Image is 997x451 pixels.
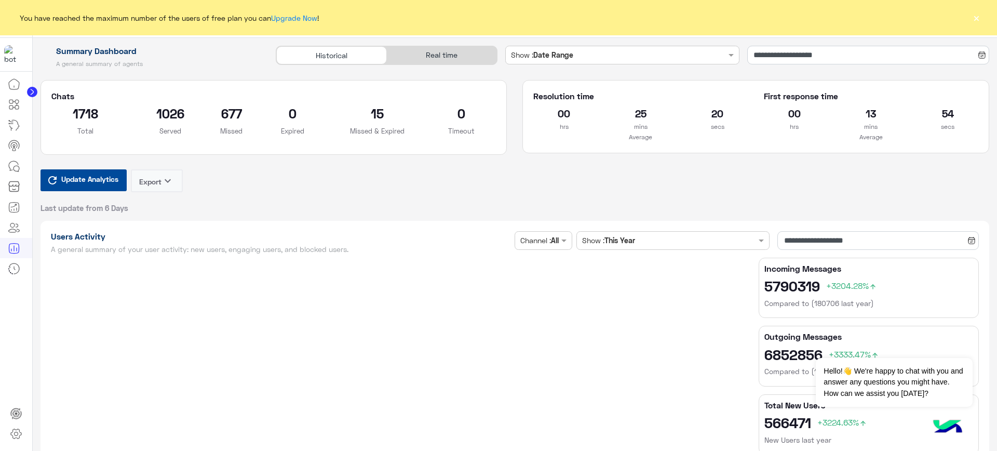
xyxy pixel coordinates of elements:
[917,105,978,122] h2: 54
[764,414,973,431] h2: 566471
[764,105,825,122] h2: 00
[4,45,23,64] img: 1403182699927242
[929,409,966,446] img: hulul-logo.png
[687,122,748,132] p: secs
[258,105,327,122] h2: 0
[533,122,595,132] p: hrs
[343,105,412,122] h2: 15
[427,126,496,136] p: Timeout
[41,203,128,213] span: Last update from 6 Days
[136,105,205,122] h2: 1026
[764,122,825,132] p: hrs
[840,105,901,122] h2: 13
[131,169,183,192] button: Exportkeyboard_arrow_down
[971,12,981,23] button: ×
[59,172,121,186] span: Update Analytics
[610,122,671,132] p: mins
[343,126,412,136] p: Missed & Expired
[764,331,973,342] h5: Outgoing Messages
[826,281,877,290] span: +3204.28%
[20,12,319,23] span: You have reached the maximum number of the users of free plan you can !
[51,231,511,242] h1: Users Activity
[917,122,978,132] p: secs
[276,46,386,64] div: Historical
[764,277,973,294] h2: 5790319
[764,400,973,410] h5: Total New Users
[271,14,317,22] a: Upgrade Now
[41,169,127,191] button: Update Analytics
[136,126,205,136] p: Served
[51,245,511,254] h5: A general summary of your user activity: new users, engaging users, and blocked users.
[41,60,264,68] h5: A general summary of agents
[610,105,671,122] h2: 25
[764,435,973,445] h6: New Users last year
[533,105,595,122] h2: 00
[764,132,978,142] p: Average
[220,105,242,122] h2: 677
[161,175,174,187] i: keyboard_arrow_down
[220,126,242,136] p: Missed
[533,132,748,142] p: Average
[533,91,748,101] h5: Resolution time
[764,298,973,309] h6: Compared to (180706 last year)
[687,105,748,122] h2: 20
[840,122,901,132] p: mins
[817,417,867,427] span: +3224.63%
[764,346,973,363] h2: 6852856
[816,358,972,407] span: Hello!👋 We're happy to chat with you and answer any questions you might have. How can we assist y...
[764,263,973,274] h5: Incoming Messages
[764,366,973,377] h6: Compared to (180706 last year)
[387,46,497,64] div: Real time
[41,46,264,56] h1: Summary Dashboard
[427,105,496,122] h2: 0
[258,126,327,136] p: Expired
[51,91,496,101] h5: Chats
[51,105,120,122] h2: 1718
[51,126,120,136] p: Total
[764,91,978,101] h5: First response time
